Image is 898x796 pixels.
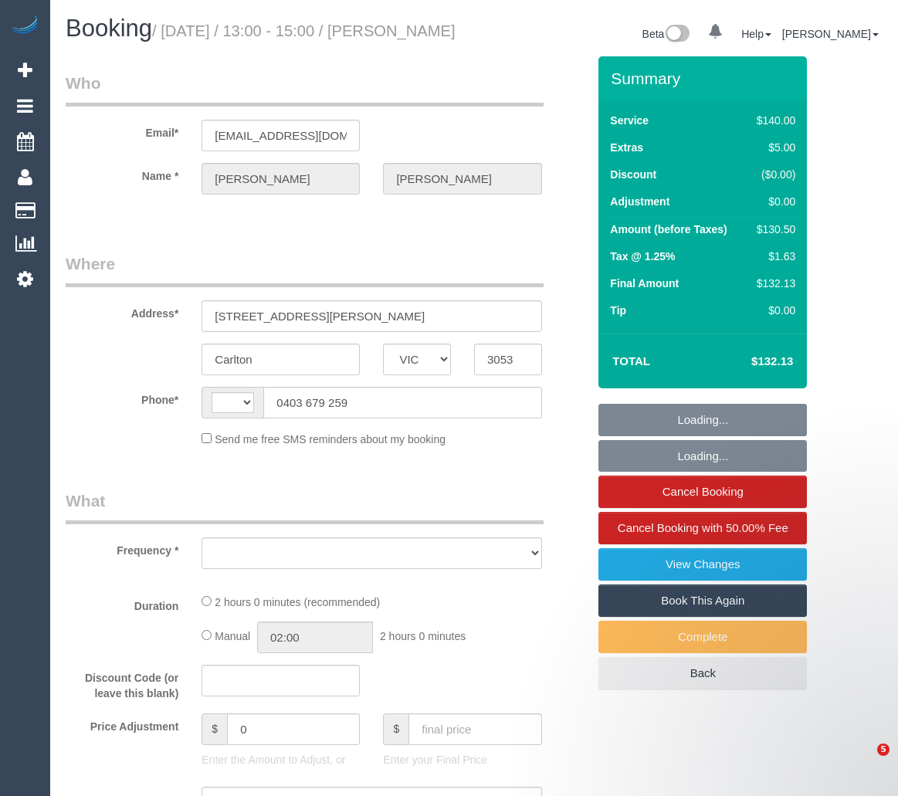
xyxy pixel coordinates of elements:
label: Price Adjustment [54,713,190,734]
input: First Name* [202,163,360,195]
a: Help [741,28,771,40]
label: Discount Code (or leave this blank) [54,665,190,701]
a: Cancel Booking with 50.00% Fee [598,512,807,544]
h4: $132.13 [705,355,793,368]
input: Suburb* [202,344,360,375]
a: [PERSON_NAME] [782,28,879,40]
div: $5.00 [751,140,795,155]
label: Name * [54,163,190,184]
div: $130.50 [751,222,795,237]
div: $132.13 [751,276,795,291]
label: Frequency * [54,537,190,558]
div: $140.00 [751,113,795,128]
input: Email* [202,120,360,151]
label: Email* [54,120,190,141]
label: Address* [54,300,190,321]
iframe: Intercom live chat [845,743,883,781]
span: Booking [66,15,152,42]
label: Service [610,113,649,128]
input: Last Name* [383,163,541,195]
input: Phone* [263,387,541,418]
div: $0.00 [751,303,795,318]
span: Cancel Booking with 50.00% Fee [618,521,788,534]
label: Discount [610,167,656,182]
h3: Summary [611,69,799,87]
label: Amount (before Taxes) [610,222,727,237]
p: Enter your Final Price [383,752,541,767]
legend: What [66,489,544,524]
label: Extras [610,140,643,155]
legend: Where [66,252,544,287]
input: final price [408,713,541,745]
p: Enter the Amount to Adjust, or [202,752,360,767]
a: View Changes [598,548,807,581]
span: $ [202,713,227,745]
small: / [DATE] / 13:00 - 15:00 / [PERSON_NAME] [152,22,456,39]
label: Duration [54,593,190,614]
label: Tax @ 1.25% [610,249,675,264]
span: Manual [215,630,250,642]
a: Book This Again [598,584,807,617]
span: 5 [877,743,890,756]
label: Phone* [54,387,190,408]
a: Cancel Booking [598,476,807,508]
a: Beta [642,28,690,40]
div: ($0.00) [751,167,795,182]
label: Adjustment [610,194,669,209]
div: $0.00 [751,194,795,209]
label: Tip [610,303,626,318]
img: New interface [664,25,690,45]
span: 2 hours 0 minutes [380,630,466,642]
strong: Total [612,354,650,368]
span: Send me free SMS reminders about my booking [215,433,446,445]
div: $1.63 [751,249,795,264]
span: $ [383,713,408,745]
label: Final Amount [610,276,679,291]
legend: Who [66,72,544,107]
img: Automaid Logo [9,15,40,37]
span: 2 hours 0 minutes (recommended) [215,596,380,608]
input: Post Code* [474,344,542,375]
